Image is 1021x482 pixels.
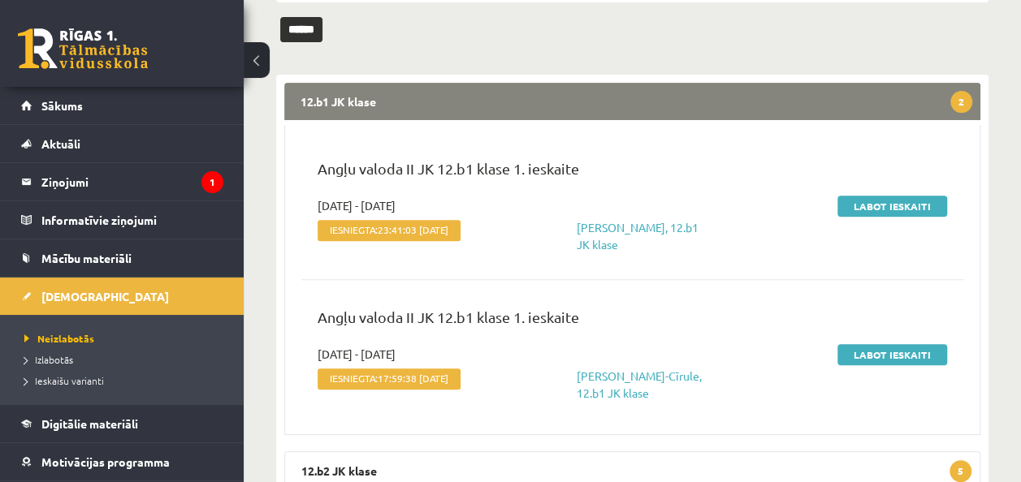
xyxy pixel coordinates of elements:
[21,87,223,124] a: Sākums
[41,454,170,469] span: Motivācijas programma
[576,220,698,252] a: [PERSON_NAME], 12.b1 JK klase
[24,374,104,387] span: Ieskaišu varianti
[576,368,701,400] a: [PERSON_NAME]-Cīrule, 12.b1 JK klase
[41,201,223,239] legend: Informatīvie ziņojumi
[21,239,223,277] a: Mācību materiāli
[318,368,461,389] span: Iesniegta:
[284,83,980,120] legend: 12.b1 JK klase
[201,171,223,193] i: 1
[24,373,227,388] a: Ieskaišu varianti
[837,196,947,217] a: Labot ieskaiti
[24,353,73,366] span: Izlabotās
[41,251,132,265] span: Mācību materiāli
[21,405,223,442] a: Digitālie materiāli
[837,344,947,365] a: Labot ieskaiti
[41,136,80,151] span: Aktuāli
[41,416,138,431] span: Digitālie materiāli
[318,346,396,363] span: [DATE] - [DATE]
[18,28,148,69] a: Rīgas 1. Tālmācības vidusskola
[24,352,227,367] a: Izlabotās
[318,197,396,214] span: [DATE] - [DATE]
[21,443,223,480] a: Motivācijas programma
[378,372,448,384] span: 17:59:38 [DATE]
[318,157,947,187] p: Angļu valoda II JK 12.b1 klase 1. ieskaite
[21,278,223,315] a: [DEMOGRAPHIC_DATA]
[950,91,972,113] span: 2
[378,224,448,235] span: 23:41:03 [DATE]
[41,163,223,200] legend: Ziņojumi
[24,331,227,346] a: Neizlabotās
[21,201,223,239] a: Informatīvie ziņojumi
[21,163,223,200] a: Ziņojumi1
[21,125,223,162] a: Aktuāli
[318,306,947,336] p: Angļu valoda II JK 12.b1 klase 1. ieskaite
[41,289,169,303] span: [DEMOGRAPHIC_DATA]
[950,460,971,482] span: 5
[24,332,94,345] span: Neizlabotās
[318,220,461,241] span: Iesniegta:
[41,98,83,113] span: Sākums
